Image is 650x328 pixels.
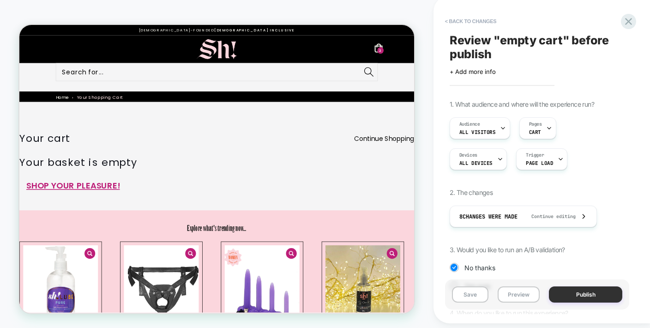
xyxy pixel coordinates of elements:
[450,33,625,61] span: Review " empty cart " before publish
[529,121,542,128] span: Pages
[48,88,138,103] nav: breadcrumbs
[224,264,303,276] span: Explore what's trending now...
[490,298,504,312] div: Zoom Button
[221,298,235,312] div: Zoom Button
[459,129,496,135] span: All Visitors
[522,213,576,219] span: Continue editing
[446,144,526,158] a: Continue Shopping
[235,14,291,50] img: Sh! Women's Store - UK's 1st Female-Focussed Sex Shop
[450,188,493,196] span: 2. The changes
[450,100,594,108] span: 1. What audience and where will the experience run?
[9,207,134,222] a: SHOP YOUR PLEASURE!
[68,92,74,100] span: ›
[260,3,367,10] strong: [DEMOGRAPHIC_DATA] INCLUSIVE
[549,286,622,303] button: Publish
[48,92,65,100] a: Home
[87,298,101,312] div: Zoom Button
[459,121,480,128] span: Audience
[450,68,496,75] span: + Add more info
[440,14,501,29] button: < Back to changes
[452,286,488,303] button: Save
[459,160,493,166] span: ALL DEVICES
[459,152,477,158] span: Devices
[355,298,370,312] div: Zoom Button
[526,160,553,166] span: Page Load
[529,129,541,135] span: CART
[480,30,483,39] span: 2
[464,264,495,272] span: No thanks
[498,286,540,303] button: Preview
[48,3,478,11] p: [DEMOGRAPHIC_DATA]-FOUNDED
[450,246,565,254] span: 3. Would you like to run an A/B validation?
[526,152,544,158] span: Trigger
[459,213,518,220] span: 8 Changes were made
[454,51,478,74] button: Search
[77,92,138,100] span: Your Shopping Cart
